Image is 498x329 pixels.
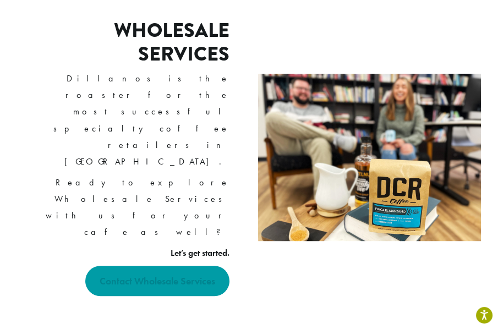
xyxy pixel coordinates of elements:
[171,247,229,259] strong: Let’s get started.
[19,174,229,240] p: Ready to explore Wholesale Services with us for your cafe as well?
[19,19,229,66] h2: Wholesale Services
[100,275,215,287] strong: Contact Wholesale Services
[19,70,229,169] p: Dillanos is the roaster for the most successful specialty coffee retailers in [GEOGRAPHIC_DATA].
[85,266,229,296] a: Contact Wholesale Services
